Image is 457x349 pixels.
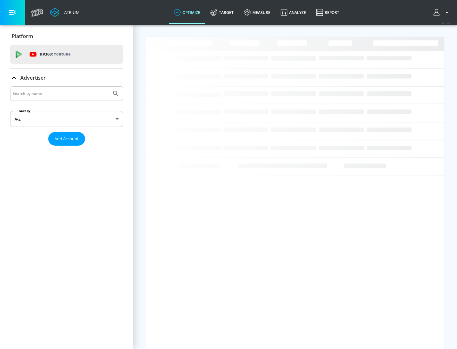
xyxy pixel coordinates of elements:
button: Add Account [48,132,85,146]
div: Advertiser [10,86,123,151]
nav: list of Advertiser [10,146,123,151]
p: Platform [12,33,33,40]
div: Platform [10,27,123,45]
div: Atrium [62,10,80,15]
a: measure [239,1,275,24]
input: Search by name [13,89,109,98]
p: Advertiser [20,74,46,81]
a: Target [205,1,239,24]
span: v 4.19.0 [442,21,451,24]
div: DV360: Youtube [10,45,123,64]
p: DV360: [40,51,70,58]
div: A-Z [10,111,123,127]
p: Youtube [54,51,70,57]
a: Report [311,1,344,24]
label: Sort By [18,109,32,113]
a: optimize [169,1,205,24]
a: Atrium [50,8,80,17]
div: Advertiser [10,69,123,87]
span: Add Account [55,135,79,142]
a: Analyze [275,1,311,24]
